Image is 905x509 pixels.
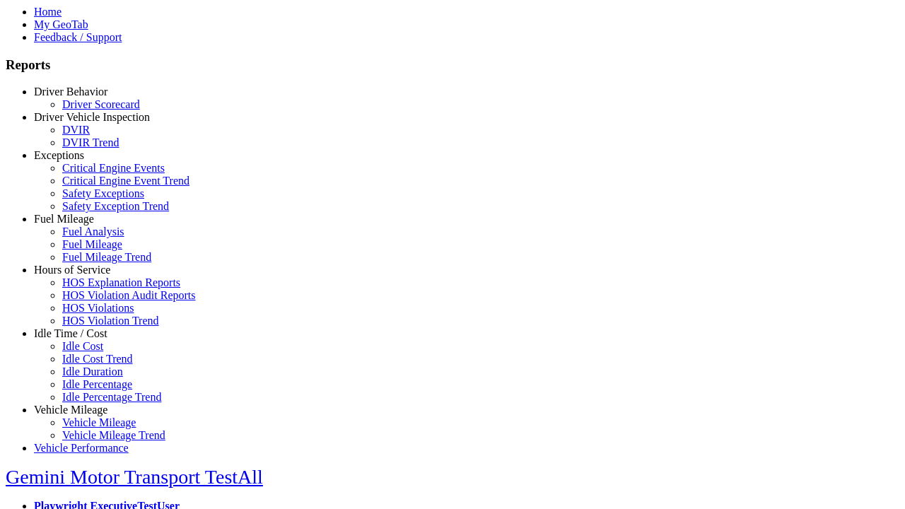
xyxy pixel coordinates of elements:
a: Idle Duration [62,365,123,378]
a: HOS Violation Trend [62,315,159,327]
h3: Reports [6,57,899,73]
a: HOS Explanation Reports [62,276,180,288]
a: Idle Time / Cost [34,327,107,339]
a: Fuel Mileage Trend [62,251,151,263]
a: My GeoTab [34,18,88,30]
a: Vehicle Mileage Trend [62,429,165,441]
a: DVIR Trend [62,136,119,148]
a: Driver Scorecard [62,98,140,110]
a: Idle Cost Trend [62,353,133,365]
a: Safety Exception Trend [62,200,169,212]
a: Safety Exceptions [62,187,144,199]
a: DVIR [62,124,90,136]
a: Driver Behavior [34,86,107,98]
a: HOS Violation Audit Reports [62,289,196,301]
a: Vehicle Performance [34,442,129,454]
a: Hours of Service [34,264,110,276]
a: Idle Percentage Trend [62,391,161,403]
a: Fuel Mileage [62,238,122,250]
a: Exceptions [34,149,84,161]
a: Idle Cost [62,340,103,352]
a: Feedback / Support [34,31,122,43]
a: Critical Engine Event Trend [62,175,189,187]
a: Fuel Mileage [34,213,94,225]
a: Vehicle Mileage [62,416,136,428]
a: HOS Violations [62,302,134,314]
a: Vehicle Mileage [34,404,107,416]
a: Gemini Motor Transport TestAll [6,466,263,488]
a: Home [34,6,62,18]
a: Driver Vehicle Inspection [34,111,150,123]
a: Fuel Analysis [62,226,124,238]
a: Idle Percentage [62,378,132,390]
a: Critical Engine Events [62,162,165,174]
